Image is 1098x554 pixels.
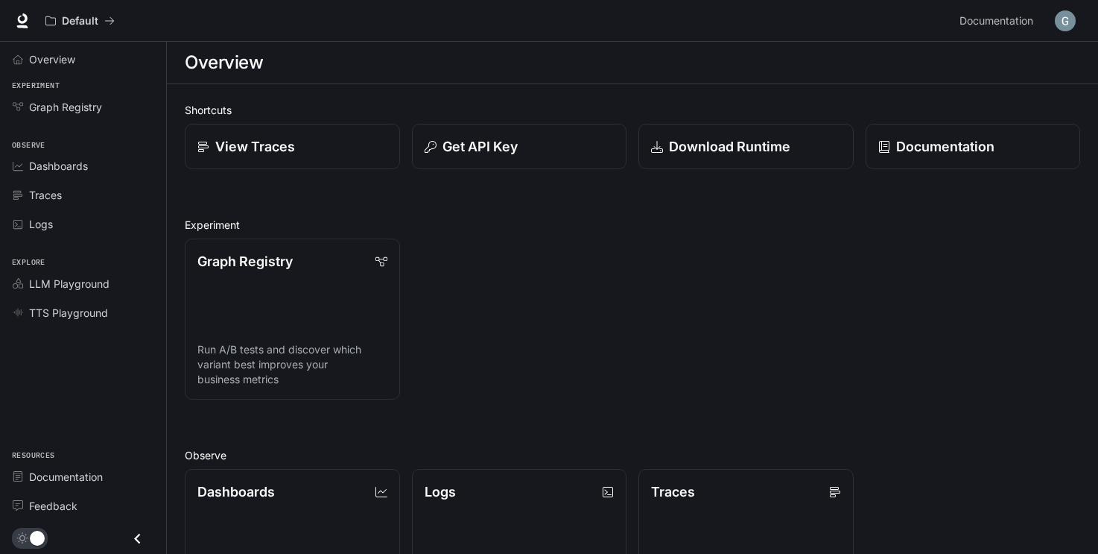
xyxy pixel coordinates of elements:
[185,102,1080,118] h2: Shortcuts
[669,136,790,157] p: Download Runtime
[6,153,160,179] a: Dashboards
[29,51,75,67] span: Overview
[1055,10,1076,31] img: User avatar
[1050,6,1080,36] button: User avatar
[185,48,263,78] h1: Overview
[39,6,121,36] button: All workspaces
[6,464,160,490] a: Documentation
[29,158,88,174] span: Dashboards
[62,15,98,28] p: Default
[412,124,627,169] button: Get API Key
[197,342,387,387] p: Run A/B tests and discover which variant best improves your business metrics
[185,239,400,400] a: Graph RegistryRun A/B tests and discover which variant best improves your business metrics
[896,136,994,157] p: Documentation
[197,251,293,271] p: Graph Registry
[6,182,160,208] a: Traces
[953,6,1044,36] a: Documentation
[6,271,160,297] a: LLM Playground
[185,447,1080,463] h2: Observe
[6,300,160,326] a: TTS Playground
[651,482,695,502] p: Traces
[121,523,154,554] button: Close drawer
[6,493,160,519] a: Feedback
[6,211,160,237] a: Logs
[29,498,77,514] span: Feedback
[6,46,160,72] a: Overview
[6,94,160,120] a: Graph Registry
[425,482,456,502] p: Logs
[215,136,295,157] p: View Traces
[29,305,108,321] span: TTS Playground
[29,276,110,292] span: LLM Playground
[29,187,62,203] span: Traces
[638,124,854,169] a: Download Runtime
[29,216,53,232] span: Logs
[197,482,275,502] p: Dashboards
[185,217,1080,233] h2: Experiment
[29,469,103,485] span: Documentation
[185,124,400,169] a: View Traces
[442,136,518,157] p: Get API Key
[29,99,102,115] span: Graph Registry
[959,12,1033,31] span: Documentation
[866,124,1081,169] a: Documentation
[30,529,45,546] span: Dark mode toggle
